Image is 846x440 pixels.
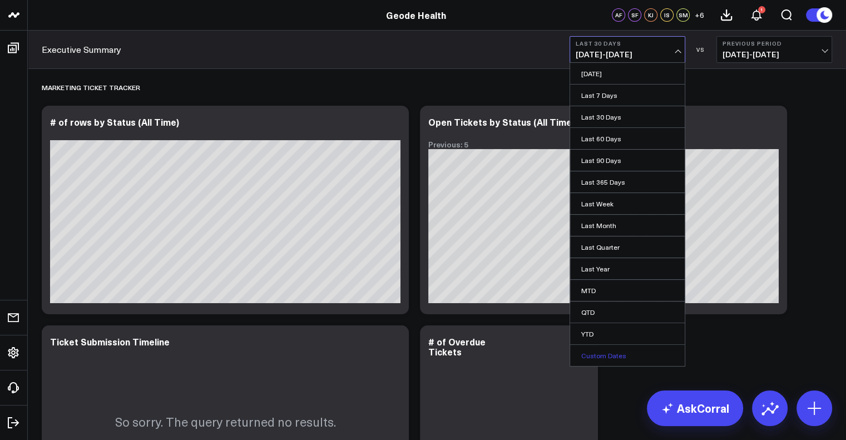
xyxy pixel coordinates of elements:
div: 1 [758,6,765,13]
a: Last Year [570,258,685,279]
p: So sorry. The query returned no results. [115,413,336,430]
span: + 6 [695,11,704,19]
span: [DATE] - [DATE] [723,50,826,59]
a: Last 365 Days [570,171,685,192]
b: Previous Period [723,40,826,47]
div: SM [676,8,690,22]
a: Last Quarter [570,236,685,258]
a: Last Month [570,215,685,236]
div: # of rows by Status (All Time) [50,116,179,128]
div: VS [691,46,711,53]
a: AskCorral [647,390,743,426]
a: Geode Health [386,9,446,21]
span: [DATE] - [DATE] [576,50,679,59]
a: Last 7 Days [570,85,685,106]
button: Previous Period[DATE]-[DATE] [716,36,832,63]
a: Last 30 Days [570,106,685,127]
a: Custom Dates [570,345,685,366]
div: KJ [644,8,657,22]
b: Last 30 Days [576,40,679,47]
a: Last 90 Days [570,150,685,171]
a: Last 60 Days [570,128,685,149]
a: YTD [570,323,685,344]
a: QTD [570,301,685,323]
div: Previous: 5 [428,140,779,149]
div: Marketing Ticket Tracker [42,75,140,100]
a: Last Week [570,193,685,214]
div: AF [612,8,625,22]
div: SF [628,8,641,22]
a: [DATE] [570,63,685,84]
div: Open Tickets by Status (All Time) [428,116,575,128]
a: Executive Summary [42,43,121,56]
div: IS [660,8,674,22]
div: # of Overdue Tickets [428,335,486,358]
button: Last 30 Days[DATE]-[DATE] [570,36,685,63]
button: +6 [692,8,706,22]
a: MTD [570,280,685,301]
div: Ticket Submission Timeline [50,335,170,348]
